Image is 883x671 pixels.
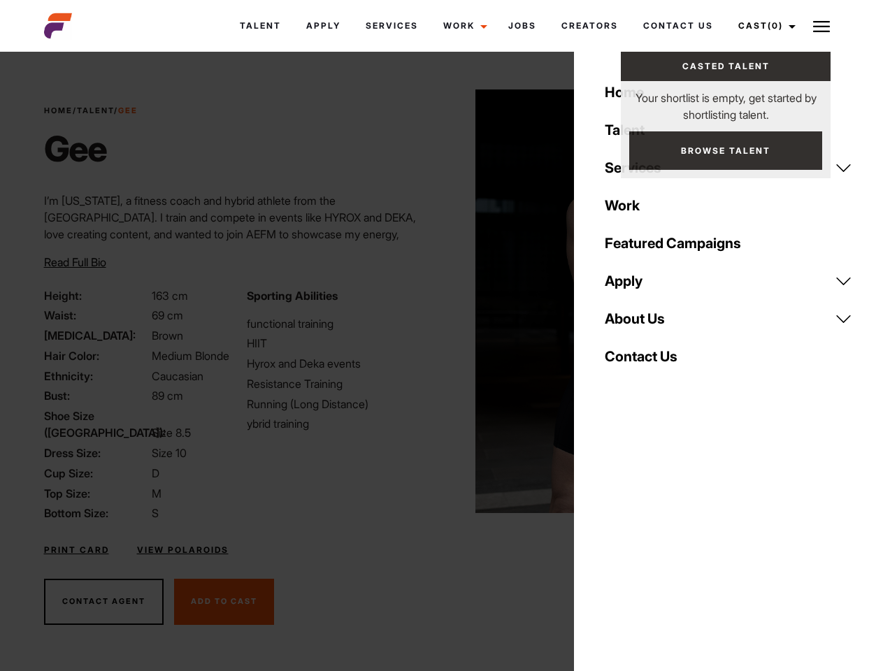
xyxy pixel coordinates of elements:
[44,387,149,404] span: Bust:
[152,389,183,403] span: 89 cm
[596,300,861,338] a: About Us
[44,327,149,344] span: [MEDICAL_DATA]:
[44,579,164,625] button: Contact Agent
[118,106,138,115] strong: Gee
[596,73,861,111] a: Home
[44,368,149,384] span: Ethnicity:
[247,355,433,372] li: Hyrox and Deka events
[247,415,433,432] li: ybrid training
[596,338,861,375] a: Contact Us
[44,287,149,304] span: Height:
[137,544,229,556] a: View Polaroids
[44,307,149,324] span: Waist:
[152,426,191,440] span: Size 8.5
[174,579,274,625] button: Add To Cast
[596,187,861,224] a: Work
[294,7,353,45] a: Apply
[44,485,149,502] span: Top Size:
[152,308,183,322] span: 69 cm
[44,192,433,259] p: I’m [US_STATE], a fitness coach and hybrid athlete from the [GEOGRAPHIC_DATA]. I train and compet...
[629,131,822,170] a: Browse Talent
[549,7,631,45] a: Creators
[44,407,149,441] span: Shoe Size ([GEOGRAPHIC_DATA]):
[227,7,294,45] a: Talent
[596,149,861,187] a: Services
[596,262,861,300] a: Apply
[44,465,149,482] span: Cup Size:
[44,128,138,170] h1: Gee
[44,445,149,461] span: Dress Size:
[631,7,726,45] a: Contact Us
[621,81,831,123] p: Your shortlist is empty, get started by shortlisting talent.
[247,335,433,352] li: HIIT
[152,289,188,303] span: 163 cm
[44,255,106,269] span: Read Full Bio
[44,106,73,115] a: Home
[44,254,106,270] button: Read Full Bio
[44,12,72,40] img: cropped-aefm-brand-fav-22-square.png
[44,505,149,521] span: Bottom Size:
[596,224,861,262] a: Featured Campaigns
[596,111,861,149] a: Talent
[152,446,187,460] span: Size 10
[247,396,433,412] li: Running (Long Distance)
[152,329,183,342] span: Brown
[496,7,549,45] a: Jobs
[247,375,433,392] li: Resistance Training
[247,289,338,303] strong: Sporting Abilities
[247,315,433,332] li: functional training
[77,106,114,115] a: Talent
[44,105,138,117] span: / /
[813,18,830,35] img: Burger icon
[191,596,257,606] span: Add To Cast
[44,347,149,364] span: Hair Color:
[768,20,783,31] span: (0)
[152,349,229,363] span: Medium Blonde
[621,52,831,81] a: Casted Talent
[44,544,109,556] a: Print Card
[431,7,496,45] a: Work
[353,7,431,45] a: Services
[152,369,203,383] span: Caucasian
[726,7,804,45] a: Cast(0)
[152,466,159,480] span: D
[152,506,159,520] span: S
[152,486,161,500] span: M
